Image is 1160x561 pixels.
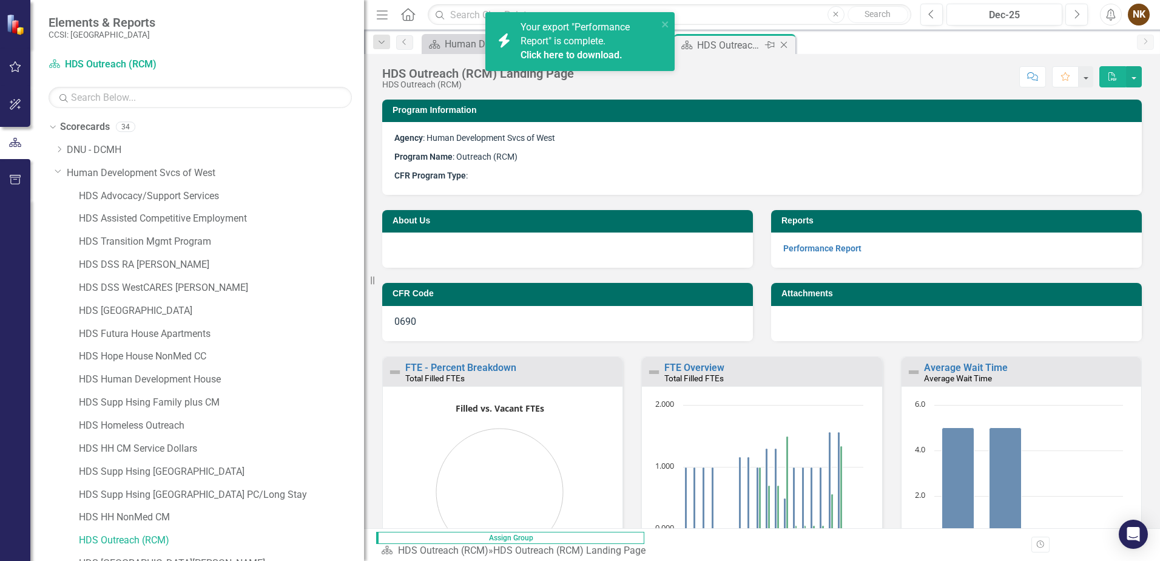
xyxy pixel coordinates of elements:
[79,327,364,341] a: HDS Futura House Apartments
[493,545,646,556] div: HDS Outreach (RCM) Landing Page
[942,428,974,542] path: Q1-25, 5. Actual.
[382,67,574,80] div: HDS Outreach (RCM) Landing Page
[946,4,1062,25] button: Dec-25
[445,36,540,52] div: Human Development Svcs of [GEOGRAPHIC_DATA] Page
[79,235,364,249] a: HDS Transition Mgmt Program
[703,467,705,529] path: Q3-21, 1. Filled FTE.
[79,189,364,203] a: HDS Advocacy/Support Services
[697,38,762,53] div: HDS Outreach (RCM) Landing Page
[116,122,135,132] div: 34
[822,526,824,529] path: Q4-24, 0.05. Vacant FTE.
[67,143,364,157] a: DNU - DCMH
[67,166,364,180] a: Human Development Svcs of West
[79,281,364,295] a: HDS DSS WestCARES [PERSON_NAME]
[664,362,724,373] a: FTE Overview
[838,432,840,529] path: Q2-25, 1.562. Filled FTE.
[915,444,925,455] text: 4.0
[394,133,555,143] span: : Human Development Svcs of West
[79,350,364,364] a: HDS Hope House NonMed CC
[394,171,466,180] strong: CFR Program Type
[865,9,891,19] span: Search
[813,526,815,529] path: Q3-24, 0.05. Vacant FTE.
[398,545,488,556] a: HDS Outreach (RCM)
[831,494,834,529] path: Q1-25, 0.562. Vacant FTE.
[1128,4,1150,25] button: NK
[804,526,806,529] path: Q2-24, 0.05. Vacant FTE.
[655,522,674,533] text: 0.000
[795,526,797,529] path: Q1-24, 0.05. Vacant FTE.
[840,446,843,529] path: Q2-25, 1.338. Vacant FTE.
[647,365,661,379] img: Not Defined
[79,304,364,318] a: HDS [GEOGRAPHIC_DATA]
[712,467,714,529] path: Q4-21, 1. Filled FTE.
[793,467,795,529] path: Q1-24, 1. Filled FTE.
[951,8,1058,22] div: Dec-25
[456,403,544,414] text: Filled vs. Vacant FTEs
[811,467,813,529] path: Q3-24, 1. Filled FTE.
[655,398,674,409] text: 2.000
[394,316,416,327] span: 0690
[49,58,200,72] a: HDS Outreach (RCM)
[521,49,622,61] a: Click here to download.
[848,6,908,23] button: Search
[783,243,862,253] a: Performance Report
[820,467,822,529] path: Q4-24, 1. Filled FTE.
[49,87,352,108] input: Search Below...
[915,489,925,500] text: 2.0
[655,460,674,471] text: 1.000
[388,365,402,379] img: Not Defined
[79,419,364,433] a: HDS Homeless Outreach
[777,486,780,529] path: Q3-23, 0.7. Vacant FTE.
[757,467,759,529] path: Q1-23, 1. Filled FTE.
[394,171,468,180] span: :
[6,13,27,35] img: ClearPoint Strategy
[394,152,518,161] span: : Outreach (RCM)
[781,289,1136,298] h3: Attachments
[49,15,155,30] span: Elements & Reports
[428,4,911,25] input: Search ClearPoint...
[79,373,364,387] a: HDS Human Development House
[915,398,925,409] text: 6.0
[664,373,724,383] small: Total Filled FTEs
[49,30,155,39] small: CCSI: [GEOGRAPHIC_DATA]
[661,17,670,31] button: close
[521,21,655,63] span: Your export "Performance Report" is complete.
[382,80,574,89] div: HDS Outreach (RCM)
[376,532,644,544] span: Assign Group
[405,373,465,383] small: Total Filled FTEs
[393,216,747,225] h3: About Us
[79,442,364,456] a: HDS HH CM Service Dollars
[829,432,831,529] path: Q1-25, 1.562. Filled FTE.
[786,437,789,529] path: Q4-23, 1.5. Vacant FTE.
[906,365,921,379] img: Not Defined
[60,120,110,134] a: Scorecards
[1119,520,1148,549] div: Open Intercom Messenger
[784,498,786,529] path: Q4-23, 0.5. Filled FTE.
[802,467,804,529] path: Q2-24, 1. Filled FTE.
[989,428,1021,542] path: Q2-25, 5. Actual.
[924,373,992,383] small: Average Wait Time
[775,449,777,529] path: Q3-23, 1.3. Filled FTE.
[393,106,1136,115] h3: Program Information
[781,216,1136,225] h3: Reports
[381,544,650,558] div: »
[79,212,364,226] a: HDS Assisted Competitive Employment
[766,449,768,529] path: Q2-23, 1.3. Filled FTE.
[79,465,364,479] a: HDS Supp Hsing [GEOGRAPHIC_DATA]
[393,289,747,298] h3: CFR Code
[693,467,696,529] path: Q2-21, 1. Filled FTE.
[768,486,771,529] path: Q2-23, 0.7. Vacant FTE.
[79,511,364,525] a: HDS HH NonMed CM
[394,133,423,143] strong: Agency
[924,362,1008,373] a: Average Wait Time
[739,457,741,529] path: Q3-22, 1.16. Filled FTE.
[425,36,540,52] a: Human Development Svcs of [GEOGRAPHIC_DATA] Page
[79,396,364,410] a: HDS Supp Hsing Family plus CM
[759,467,761,529] path: Q1-23, 1. Vacant FTE.
[747,457,750,529] path: Q4-22, 1.16. Filled FTE.
[79,534,364,548] a: HDS Outreach (RCM)
[79,258,364,272] a: HDS DSS RA [PERSON_NAME]
[394,152,453,161] strong: Program Name
[685,467,687,529] path: Q1-21, 1. Filled FTE.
